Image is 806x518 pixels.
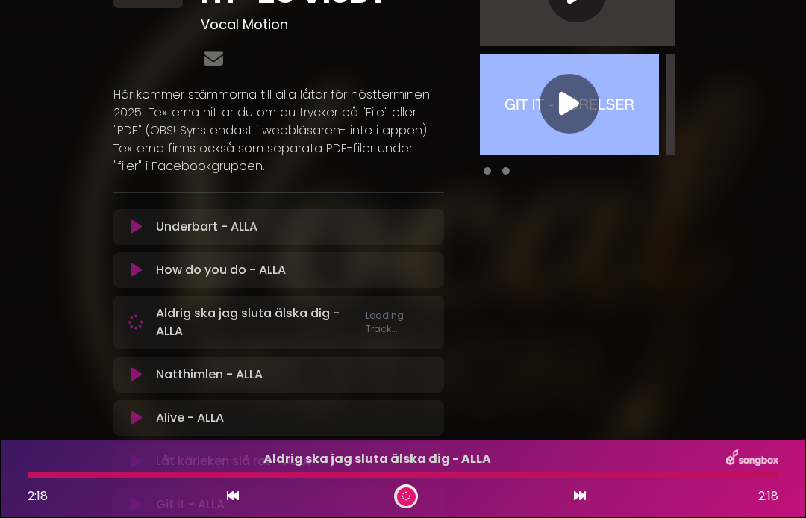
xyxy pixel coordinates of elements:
img: Video Thumbnail [480,54,659,155]
span: 2:18 [28,487,48,505]
span: Loading Track... [366,309,434,336]
p: Alive - ALLA [156,409,435,427]
p: Här kommer stämmorna till alla låtar för höstterminen 2025! Texterna hittar du om du trycker på "... [113,86,444,175]
p: Aldrig ska jag sluta älska dig - ALLA [156,305,435,340]
p: Aldrig ska jag sluta älska dig - ALLA [28,450,726,468]
img: songbox-logo-white.png [726,449,778,469]
p: Natthimlen - ALLA [156,366,435,384]
span: 2:18 [758,487,778,505]
h3: Vocal Motion [201,16,444,33]
p: Underbart - ALLA [156,218,435,236]
p: How do you do - ALLA [156,261,435,279]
